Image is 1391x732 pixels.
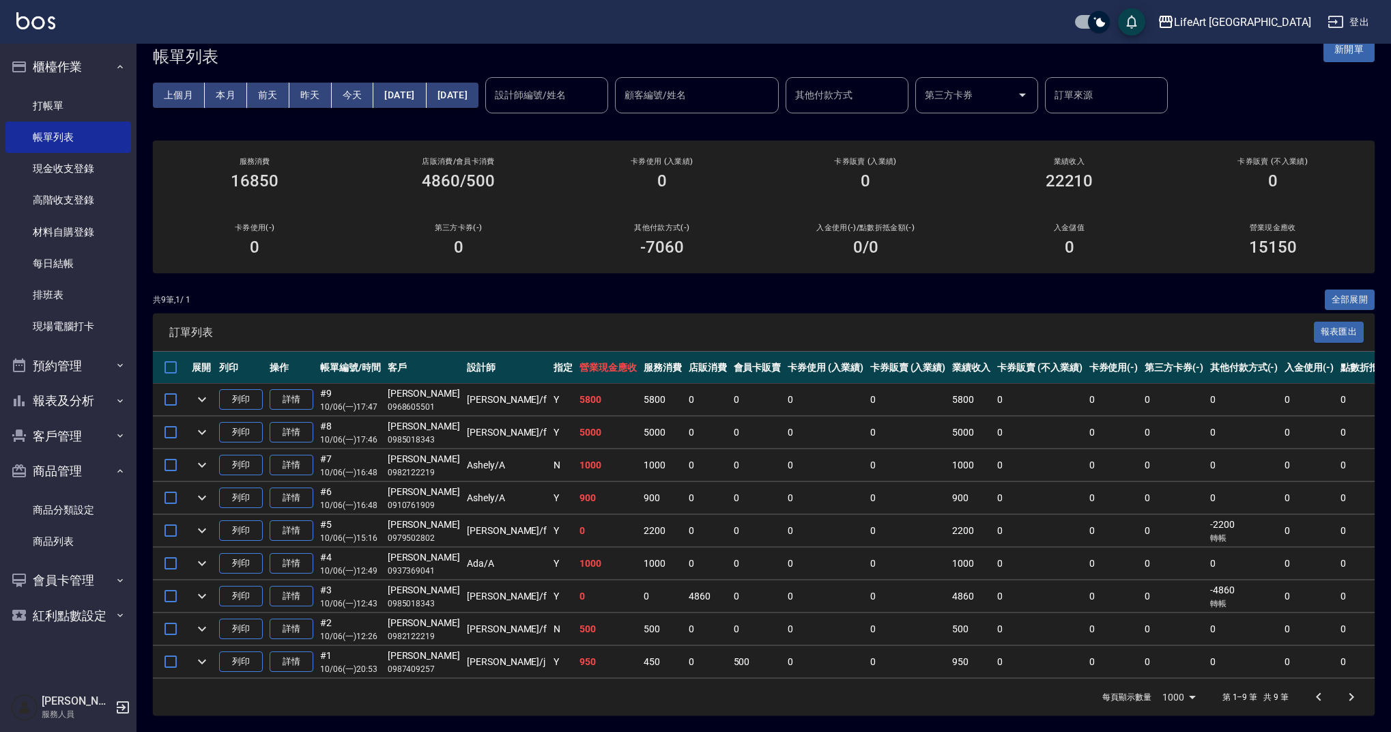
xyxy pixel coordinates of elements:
[153,83,205,108] button: 上個月
[994,580,1085,613] td: 0
[640,449,685,481] td: 1000
[1118,8,1145,36] button: save
[1281,515,1337,547] td: 0
[192,553,212,574] button: expand row
[550,384,576,416] td: Y
[270,651,313,673] a: 詳情
[550,580,576,613] td: Y
[949,417,994,449] td: 5000
[5,453,131,489] button: 商品管理
[784,482,867,514] td: 0
[1086,515,1142,547] td: 0
[1012,84,1033,106] button: Open
[219,619,263,640] button: 列印
[192,488,212,508] button: expand row
[454,238,463,257] h3: 0
[1046,171,1093,191] h3: 22210
[730,449,785,481] td: 0
[949,646,994,678] td: 950
[317,384,384,416] td: #9
[1281,352,1337,384] th: 入金使用(-)
[784,515,867,547] td: 0
[867,580,949,613] td: 0
[1141,613,1207,645] td: 0
[388,434,460,446] p: 0985018343
[317,580,384,613] td: #3
[5,348,131,384] button: 預約管理
[576,417,640,449] td: 5000
[1207,384,1282,416] td: 0
[5,153,131,184] a: 現金收支登錄
[784,548,867,580] td: 0
[463,352,550,384] th: 設計師
[730,352,785,384] th: 會員卡販賣
[463,515,550,547] td: [PERSON_NAME] /f
[1281,449,1337,481] td: 0
[317,515,384,547] td: #5
[1141,384,1207,416] td: 0
[949,515,994,547] td: 2200
[320,499,381,511] p: 10/06 (一) 16:48
[867,515,949,547] td: 0
[1065,238,1074,257] h3: 0
[320,532,381,544] p: 10/06 (一) 15:16
[1207,613,1282,645] td: 0
[388,663,460,675] p: 0987409257
[192,651,212,672] button: expand row
[1141,482,1207,514] td: 0
[247,83,289,108] button: 前天
[384,352,463,384] th: 客戶
[994,613,1085,645] td: 0
[16,12,55,29] img: Logo
[373,157,543,166] h2: 店販消費 /會員卡消費
[685,449,730,481] td: 0
[576,613,640,645] td: 500
[1086,482,1142,514] td: 0
[994,417,1085,449] td: 0
[685,515,730,547] td: 0
[640,580,685,613] td: 0
[1086,646,1142,678] td: 0
[994,515,1085,547] td: 0
[219,455,263,476] button: 列印
[1207,646,1282,678] td: 0
[577,157,747,166] h2: 卡券使用 (入業績)
[270,553,313,574] a: 詳情
[730,613,785,645] td: 0
[640,548,685,580] td: 1000
[1268,171,1278,191] h3: 0
[169,326,1314,339] span: 訂單列表
[784,580,867,613] td: 0
[1152,8,1317,36] button: LifeArt [GEOGRAPHIC_DATA]
[867,417,949,449] td: 0
[192,422,212,442] button: expand row
[388,499,460,511] p: 0910761909
[576,352,640,384] th: 營業現金應收
[576,482,640,514] td: 900
[216,352,266,384] th: 列印
[984,223,1154,232] h2: 入金儲值
[576,384,640,416] td: 5800
[1314,325,1364,338] a: 報表匯出
[1249,238,1297,257] h3: 15150
[270,455,313,476] a: 詳情
[5,90,131,122] a: 打帳單
[192,455,212,475] button: expand row
[984,157,1154,166] h2: 業績收入
[949,548,994,580] td: 1000
[317,417,384,449] td: #8
[5,311,131,342] a: 現場電腦打卡
[463,482,550,514] td: Ashely /A
[657,171,667,191] h3: 0
[685,417,730,449] td: 0
[5,216,131,248] a: 材料自購登錄
[640,482,685,514] td: 900
[1314,322,1364,343] button: 報表匯出
[1086,613,1142,645] td: 0
[1281,417,1337,449] td: 0
[1281,384,1337,416] td: 0
[550,613,576,645] td: N
[192,520,212,541] button: expand row
[231,171,278,191] h3: 16850
[949,449,994,481] td: 1000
